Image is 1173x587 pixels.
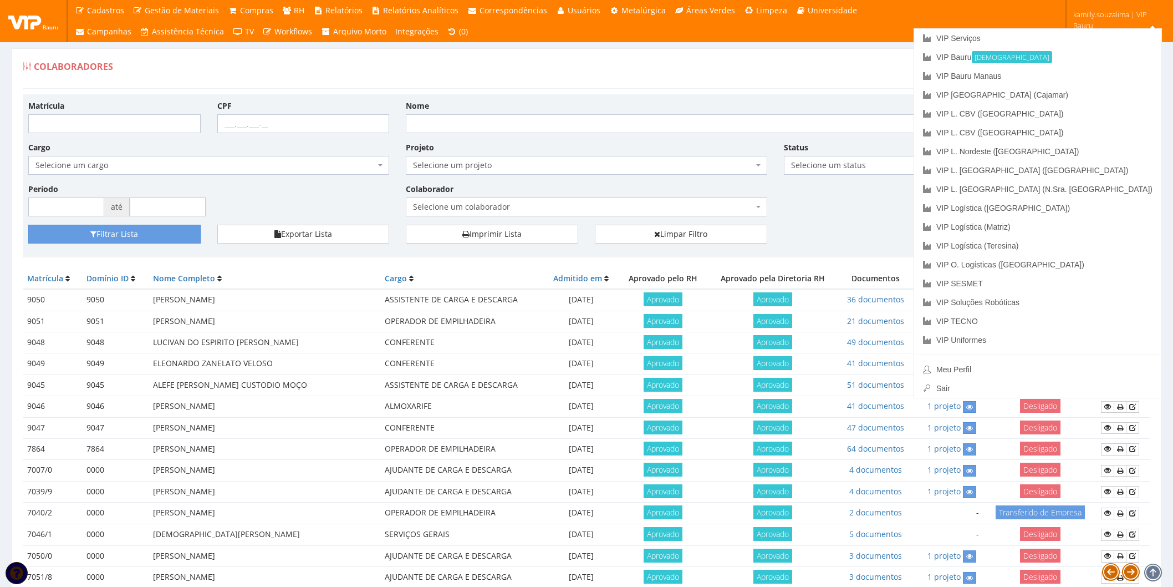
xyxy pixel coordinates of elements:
a: VIP O. Logísticas ([GEOGRAPHIC_DATA]) [914,255,1161,274]
span: Desligado [1020,463,1060,477]
label: Matrícula [28,100,64,112]
span: Aprovado [644,527,682,541]
label: Período [28,184,58,195]
span: Selecione um projeto [406,156,767,175]
a: VIP Logística (Teresina) [914,236,1161,255]
a: VIP TECNO [914,312,1161,331]
label: Status [784,142,808,153]
span: Assistência Técnica [152,26,224,37]
span: Aprovado [753,399,792,413]
a: VIP Bauru[DEMOGRAPHIC_DATA] [914,48,1161,67]
td: 9051 [23,311,82,332]
td: 7039/9 [23,481,82,502]
span: Aprovado [644,463,682,477]
span: Áreas Verdes [686,5,735,16]
a: VIP L. CBV ([GEOGRAPHIC_DATA]) [914,123,1161,142]
td: - [914,524,984,545]
span: Aprovado [644,505,682,519]
td: [PERSON_NAME] [149,481,380,502]
td: 0000 [82,460,149,481]
label: CPF [217,100,232,112]
a: Arquivo Morto [317,21,391,42]
td: 9046 [23,396,82,417]
a: 4 documentos [849,464,902,475]
img: logo [8,13,58,29]
td: [DATE] [544,375,618,396]
td: 7007/0 [23,460,82,481]
label: Projeto [406,142,434,153]
a: Cargo [385,273,407,284]
a: VIP L. CBV ([GEOGRAPHIC_DATA]) [914,104,1161,123]
a: 3 documentos [849,550,902,561]
span: TV [245,26,254,37]
td: [DEMOGRAPHIC_DATA][PERSON_NAME] [149,524,380,545]
span: Aprovado [753,356,792,370]
td: [DATE] [544,311,618,332]
td: [DATE] [544,332,618,353]
td: LUCIVAN DO ESPIRITO [PERSON_NAME] [149,332,380,353]
span: Aprovado [753,314,792,328]
td: [DATE] [544,460,618,481]
a: VIP L. [GEOGRAPHIC_DATA] (N.Sra. [GEOGRAPHIC_DATA]) [914,180,1161,199]
a: VIP Serviços [914,29,1161,48]
span: Universidade [808,5,857,16]
td: OPERADOR DE EMPILHADEIRA [380,503,544,524]
span: Desligado [1020,442,1060,456]
span: Selecione um colaborador [413,201,753,212]
a: Imprimir Lista [406,225,578,244]
span: Correspondências [480,5,547,16]
span: Aprovado [753,463,792,477]
a: 1 projeto [927,443,961,454]
td: [PERSON_NAME] [149,460,380,481]
td: AJUDANTE DE CARGA E DESCARGA [380,460,544,481]
a: 51 documentos [847,379,904,390]
td: CONFERENTE [380,332,544,353]
a: Assistência Técnica [136,21,229,42]
td: CONFERENTE [380,353,544,375]
a: 1 projeto [927,422,961,433]
span: Desligado [1020,421,1060,434]
span: Aprovado [753,335,792,349]
th: Documentos [838,269,914,289]
td: [PERSON_NAME] [149,311,380,332]
span: Aprovado [753,442,792,456]
a: 2 documentos [849,507,902,518]
span: Aprovado [644,399,682,413]
a: 5 documentos [849,529,902,539]
td: [DATE] [544,524,618,545]
span: Selecione um status [791,160,942,171]
td: 9048 [23,332,82,353]
span: Cadastros [87,5,124,16]
td: CONFERENTE [380,417,544,438]
a: Campanhas [70,21,136,42]
td: 0000 [82,524,149,545]
span: Aprovado [753,549,792,563]
span: Compras [240,5,273,16]
td: [PERSON_NAME] [149,417,380,438]
a: Integrações [391,21,443,42]
span: Metalúrgica [621,5,666,16]
td: [PERSON_NAME] [149,396,380,417]
td: [PERSON_NAME] [149,545,380,566]
span: Arquivo Morto [333,26,386,37]
td: 7050/0 [23,545,82,566]
a: 49 documentos [847,337,904,347]
span: Aprovado [753,292,792,306]
span: (0) [459,26,468,37]
td: 7040/2 [23,503,82,524]
label: Cargo [28,142,50,153]
td: 9050 [82,289,149,311]
a: Meu Perfil [914,360,1161,379]
td: ALMOXARIFE [380,396,544,417]
a: 47 documentos [847,422,904,433]
td: ASSISTENTE DE CARGA E DESCARGA [380,375,544,396]
td: 0000 [82,503,149,524]
td: [DATE] [544,396,618,417]
span: Aprovado [644,335,682,349]
td: - [914,503,984,524]
a: (0) [443,21,473,42]
td: [PERSON_NAME] [149,289,380,311]
td: 7864 [23,438,82,459]
td: 0000 [82,481,149,502]
span: RH [294,5,304,16]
